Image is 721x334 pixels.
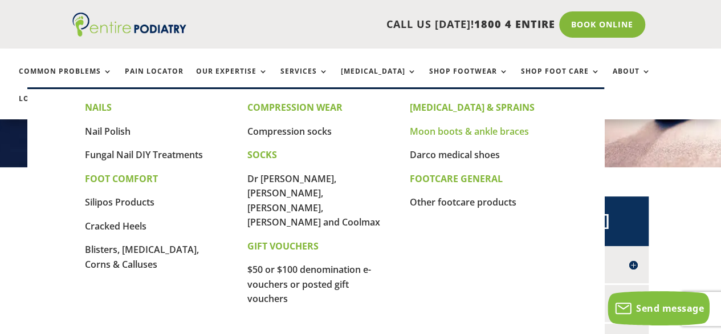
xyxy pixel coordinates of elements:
[85,196,154,208] a: Silipos Products
[72,13,186,37] img: logo (1)
[559,11,645,38] a: Book Online
[247,263,371,305] a: $50 or $100 denomination e-vouchers or posted gift vouchers
[247,101,343,114] span: COMPRESSION WEAR
[521,67,600,92] a: Shop Foot Care
[410,101,535,114] span: [MEDICAL_DATA] & SPRAINS
[613,67,651,92] a: About
[474,17,555,31] span: 1800 4 ENTIRE
[410,196,516,208] a: Other footcare products
[410,148,500,161] a: Darco medical shoes
[85,148,203,161] a: Fungal Nail DIY Treatments
[247,240,319,252] span: GIFT VOUCHERS
[280,67,328,92] a: Services
[85,101,112,114] span: NAILS
[410,172,503,185] b: FOOTCARE GENERAL
[19,95,76,119] a: Locations
[341,67,417,92] a: [MEDICAL_DATA]
[196,67,268,92] a: Our Expertise
[202,17,555,32] p: CALL US [DATE]!
[247,172,380,229] a: Dr [PERSON_NAME], [PERSON_NAME], [PERSON_NAME], [PERSON_NAME] and Coolmax
[125,67,184,92] a: Pain Locator
[429,67,508,92] a: Shop Footwear
[85,125,131,138] a: Nail Polish
[85,172,158,185] span: FOOT COMFORT
[608,291,710,325] button: Send message
[247,148,277,161] span: SOCKS
[636,302,704,315] span: Send message
[247,125,332,138] a: Compression socks
[19,67,112,92] a: Common Problems
[85,243,199,271] a: Blisters, [MEDICAL_DATA], Corns & Calluses
[85,220,146,232] a: Cracked Heels
[410,125,529,138] a: Moon boots & ankle braces
[72,27,186,39] a: Entire Podiatry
